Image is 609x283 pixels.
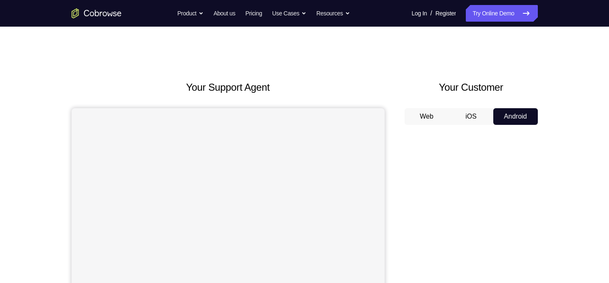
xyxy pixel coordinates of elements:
[435,5,456,22] a: Register
[245,5,262,22] a: Pricing
[405,80,538,95] h2: Your Customer
[405,108,449,125] button: Web
[430,8,432,18] span: /
[177,5,204,22] button: Product
[466,5,537,22] a: Try Online Demo
[214,5,235,22] a: About us
[449,108,493,125] button: iOS
[493,108,538,125] button: Android
[412,5,427,22] a: Log In
[72,8,122,18] a: Go to the home page
[72,80,385,95] h2: Your Support Agent
[272,5,306,22] button: Use Cases
[316,5,350,22] button: Resources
